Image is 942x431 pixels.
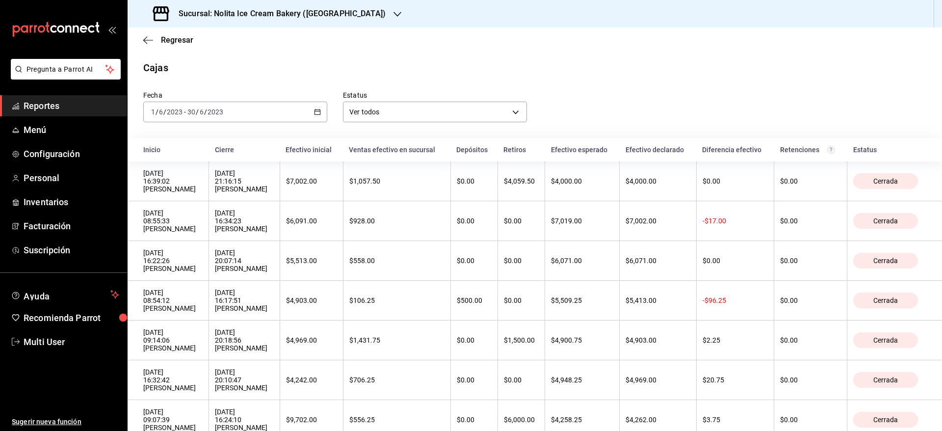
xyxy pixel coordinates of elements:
input: ---- [207,108,224,116]
div: [DATE] 16:32:42 [PERSON_NAME] [143,368,203,392]
div: Efectivo esperado [551,146,614,154]
div: $0.00 [457,416,492,424]
input: -- [199,108,204,116]
div: $20.75 [703,376,768,384]
div: $0.00 [457,336,492,344]
span: Reportes [24,99,119,112]
div: [DATE] 20:18:56 [PERSON_NAME] [215,328,273,352]
div: Cierre [215,146,274,154]
a: Pregunta a Parrot AI [7,71,121,81]
div: $0.00 [780,336,841,344]
span: - [184,108,186,116]
div: $0.00 [780,376,841,384]
div: $0.00 [504,257,539,265]
div: [DATE] 16:22:26 [PERSON_NAME] [143,249,203,272]
div: $0.00 [780,217,841,225]
div: $4,242.00 [286,376,337,384]
div: $558.00 [349,257,445,265]
span: Personal [24,171,119,185]
div: Retiros [503,146,539,154]
div: -$96.25 [703,296,768,304]
div: $4,059.50 [504,177,539,185]
div: Retenciones [780,146,841,154]
span: Inventarios [24,195,119,209]
div: Efectivo declarado [626,146,690,154]
div: Inicio [143,146,203,154]
div: $6,000.00 [504,416,539,424]
span: Menú [24,123,119,136]
div: $4,000.00 [551,177,613,185]
span: Cerrada [869,217,902,225]
span: Cerrada [869,257,902,265]
div: $5,513.00 [286,257,337,265]
div: $6,071.00 [551,257,613,265]
div: [DATE] 16:39:02 [PERSON_NAME] [143,169,203,193]
input: ---- [166,108,183,116]
div: [DATE] 09:14:06 [PERSON_NAME] [143,328,203,352]
div: [DATE] 16:17:51 [PERSON_NAME] [215,289,273,312]
input: -- [187,108,196,116]
h3: Sucursal: Nolita Ice Cream Bakery ([GEOGRAPHIC_DATA]) [171,8,386,20]
span: Cerrada [869,336,902,344]
div: [DATE] 21:16:15 [PERSON_NAME] [215,169,273,193]
div: $0.00 [703,177,768,185]
div: Ventas efectivo en sucursal [349,146,445,154]
div: Cajas [143,60,168,75]
svg: Total de retenciones de propinas registradas [827,146,835,154]
div: [DATE] 20:10:47 [PERSON_NAME] [215,368,273,392]
div: Ver todos [343,102,527,122]
span: / [156,108,158,116]
span: Configuración [24,147,119,161]
div: $556.25 [349,416,445,424]
div: $4,969.00 [286,336,337,344]
span: Multi User [24,335,119,349]
div: $0.00 [780,296,841,304]
span: / [204,108,207,116]
span: Recomienda Parrot [24,311,119,324]
div: $4,262.00 [626,416,690,424]
div: $5,509.25 [551,296,613,304]
div: $7,002.00 [286,177,337,185]
div: $706.25 [349,376,445,384]
div: $4,000.00 [626,177,690,185]
div: $2.25 [703,336,768,344]
span: Ayuda [24,289,106,300]
span: Sugerir nueva función [12,417,119,427]
div: $0.00 [780,177,841,185]
button: open_drawer_menu [108,26,116,33]
div: $5,413.00 [626,296,690,304]
div: $0.00 [457,257,492,265]
div: $0.00 [457,376,492,384]
div: $0.00 [457,177,492,185]
div: $0.00 [780,416,841,424]
div: $4,258.25 [551,416,613,424]
span: Pregunta a Parrot AI [26,64,105,75]
span: Cerrada [869,296,902,304]
div: [DATE] 08:54:12 [PERSON_NAME] [143,289,203,312]
button: Pregunta a Parrot AI [11,59,121,80]
div: $1,431.75 [349,336,445,344]
button: Regresar [143,35,193,45]
span: / [163,108,166,116]
div: $0.00 [504,217,539,225]
div: Efectivo inicial [286,146,337,154]
span: Cerrada [869,416,902,424]
div: $0.00 [504,296,539,304]
div: $7,019.00 [551,217,613,225]
input: -- [151,108,156,116]
div: $7,002.00 [626,217,690,225]
label: Estatus [343,92,527,99]
div: Estatus [853,146,926,154]
div: Diferencia efectivo [702,146,768,154]
div: $928.00 [349,217,445,225]
div: $4,969.00 [626,376,690,384]
div: $1,500.00 [504,336,539,344]
div: $0.00 [780,257,841,265]
div: $6,071.00 [626,257,690,265]
span: Regresar [161,35,193,45]
span: Cerrada [869,376,902,384]
div: $500.00 [457,296,492,304]
div: $1,057.50 [349,177,445,185]
div: $9,702.00 [286,416,337,424]
div: $0.00 [504,376,539,384]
